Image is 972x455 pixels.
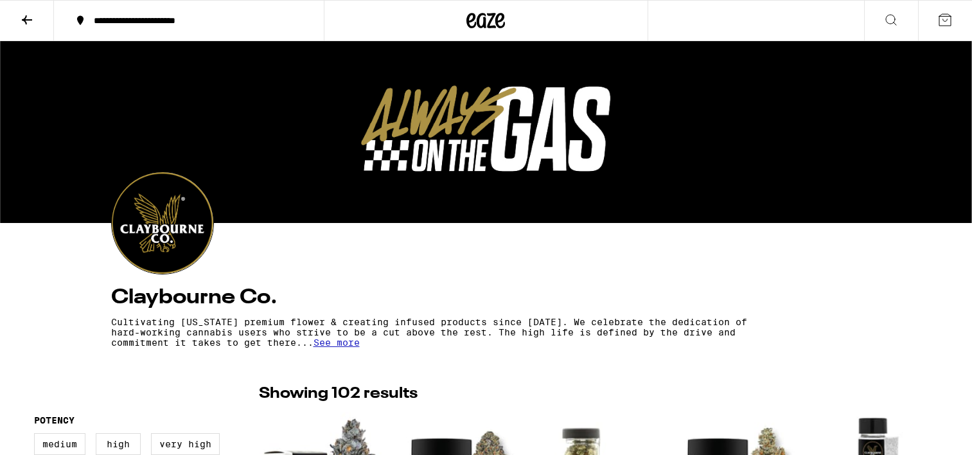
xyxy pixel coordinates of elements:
p: Cultivating [US_STATE] premium flower & creating infused products since [DATE]. We celebrate the ... [111,317,748,348]
span: See more [314,337,360,348]
label: Very High [151,433,220,455]
h4: Claybourne Co. [111,287,862,308]
legend: Potency [34,415,75,425]
img: Claybourne Co. logo [112,172,213,274]
p: Showing 102 results [259,383,418,405]
label: High [96,433,141,455]
label: Medium [34,433,85,455]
